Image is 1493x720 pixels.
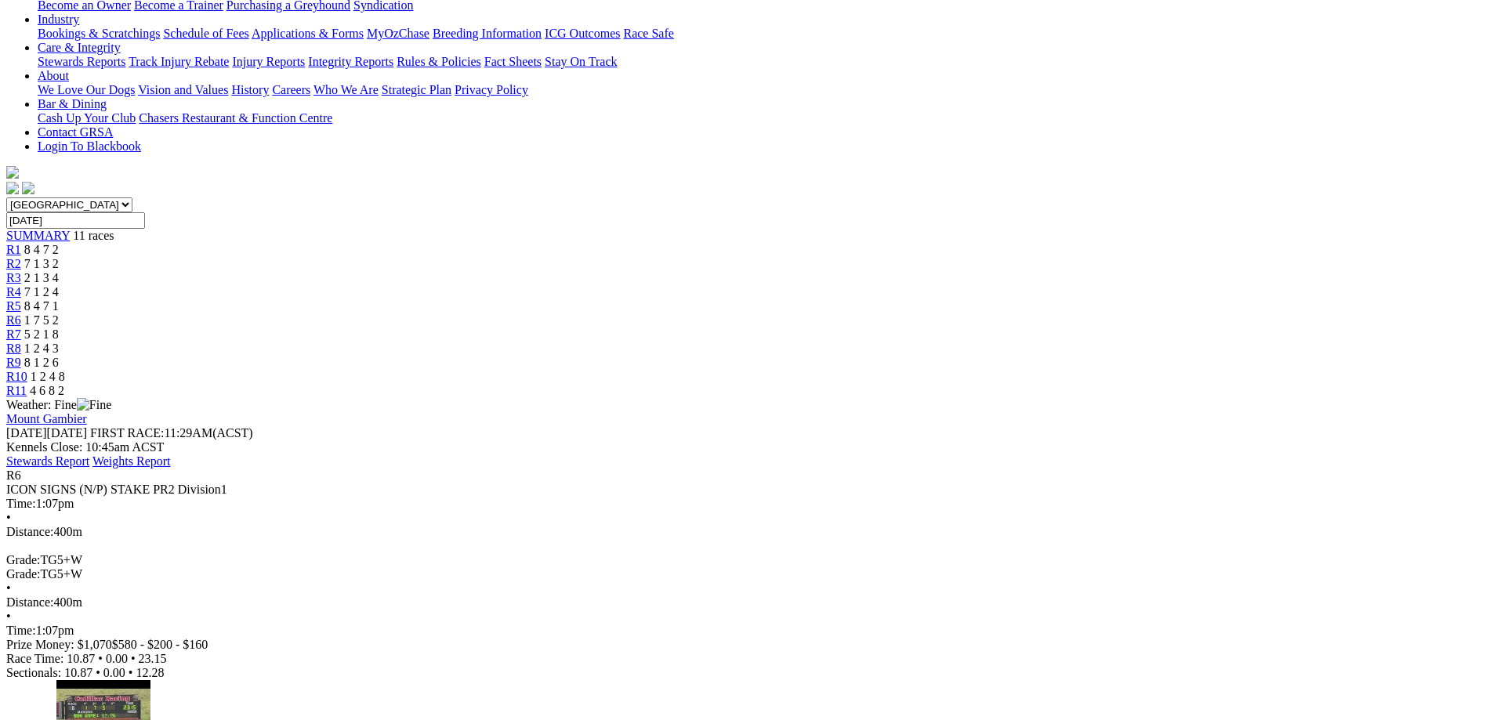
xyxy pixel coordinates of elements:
[308,55,393,68] a: Integrity Reports
[313,83,379,96] a: Who We Are
[6,454,89,468] a: Stewards Report
[24,327,59,341] span: 5 2 1 8
[24,313,59,327] span: 1 7 5 2
[6,257,21,270] a: R2
[38,139,141,153] a: Login To Blackbook
[129,55,229,68] a: Track Injury Rebate
[38,83,1487,97] div: About
[6,356,21,369] a: R9
[6,384,27,397] a: R11
[38,55,125,68] a: Stewards Reports
[6,666,61,679] span: Sectionals:
[22,182,34,194] img: twitter.svg
[6,342,21,355] a: R8
[6,638,1487,652] div: Prize Money: $1,070
[38,111,1487,125] div: Bar & Dining
[38,55,1487,69] div: Care & Integrity
[24,243,59,256] span: 8 4 7 2
[433,27,542,40] a: Breeding Information
[24,299,59,313] span: 8 4 7 1
[90,426,253,440] span: 11:29AM(ACST)
[6,567,41,581] span: Grade:
[38,41,121,54] a: Care & Integrity
[6,370,27,383] a: R10
[103,666,125,679] span: 0.00
[6,469,21,482] span: R6
[24,271,59,284] span: 2 1 3 4
[77,398,111,412] img: Fine
[272,83,310,96] a: Careers
[38,83,135,96] a: We Love Our Dogs
[6,440,1487,454] div: Kennels Close: 10:45am ACST
[6,567,1487,581] div: TG5+W
[24,342,59,355] span: 1 2 4 3
[24,356,59,369] span: 8 1 2 6
[38,125,113,139] a: Contact GRSA
[6,497,36,510] span: Time:
[6,652,63,665] span: Race Time:
[6,624,36,637] span: Time:
[6,483,1487,497] div: ICON SIGNS (N/P) STAKE PR2 Division1
[545,55,617,68] a: Stay On Track
[6,271,21,284] a: R3
[6,327,21,341] a: R7
[24,285,59,298] span: 7 1 2 4
[6,553,1487,567] div: TG5+W
[131,652,136,665] span: •
[545,27,620,40] a: ICG Outcomes
[367,27,429,40] a: MyOzChase
[6,243,21,256] a: R1
[67,652,95,665] span: 10.87
[38,97,107,110] a: Bar & Dining
[232,55,305,68] a: Injury Reports
[6,412,87,425] a: Mount Gambier
[38,111,136,125] a: Cash Up Your Club
[73,229,114,242] span: 11 races
[6,581,11,595] span: •
[6,624,1487,638] div: 1:07pm
[38,27,160,40] a: Bookings & Scratchings
[163,27,248,40] a: Schedule of Fees
[6,285,21,298] a: R4
[98,652,103,665] span: •
[6,610,11,623] span: •
[6,595,53,609] span: Distance:
[92,454,171,468] a: Weights Report
[6,299,21,313] a: R5
[6,212,145,229] input: Select date
[38,27,1487,41] div: Industry
[6,398,111,411] span: Weather: Fine
[484,55,542,68] a: Fact Sheets
[6,426,47,440] span: [DATE]
[30,384,64,397] span: 4 6 8 2
[64,666,92,679] span: 10.87
[38,13,79,26] a: Industry
[112,638,208,651] span: $580 - $200 - $160
[31,370,65,383] span: 1 2 4 8
[623,27,673,40] a: Race Safe
[6,313,21,327] a: R6
[90,426,164,440] span: FIRST RACE:
[6,595,1487,610] div: 400m
[6,166,19,179] img: logo-grsa-white.png
[129,666,133,679] span: •
[6,426,87,440] span: [DATE]
[96,666,100,679] span: •
[6,229,70,242] a: SUMMARY
[6,525,53,538] span: Distance:
[38,69,69,82] a: About
[24,257,59,270] span: 7 1 3 2
[139,111,332,125] a: Chasers Restaurant & Function Centre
